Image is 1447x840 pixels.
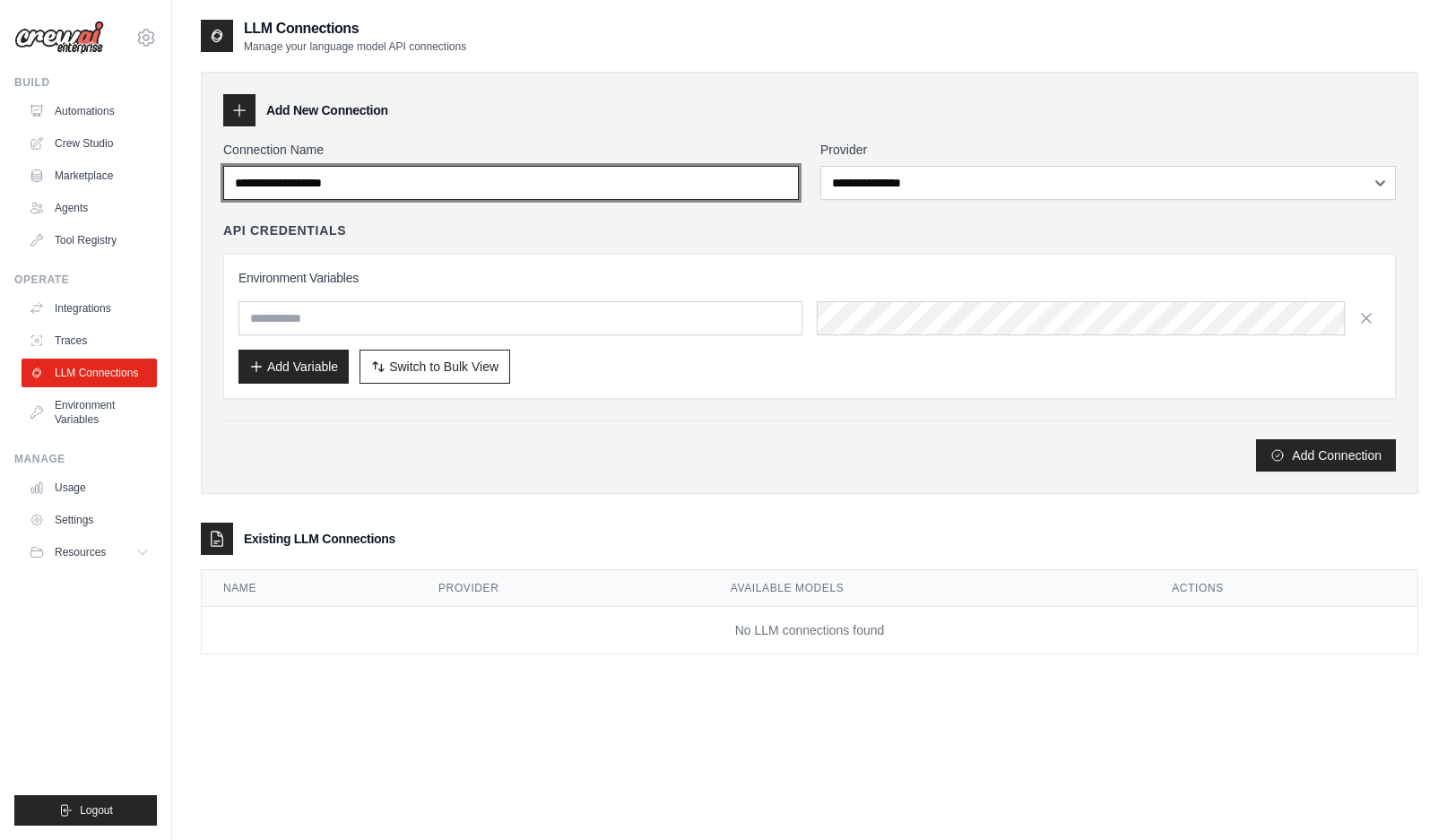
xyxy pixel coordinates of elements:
span: Switch to Bulk View [389,358,498,376]
label: Connection Name [223,141,799,159]
a: Marketplace [22,161,157,190]
div: Operate [14,273,157,287]
a: LLM Connections [22,359,157,387]
a: Tool Registry [22,226,157,255]
button: Add Variable [238,350,349,384]
h3: Existing LLM Connections [244,530,395,548]
th: Name [202,570,417,607]
a: Integrations [22,294,157,323]
a: Agents [22,194,157,222]
img: Logo [14,21,104,55]
span: Resources [55,545,106,559]
h2: LLM Connections [244,18,466,39]
td: No LLM connections found [202,607,1417,654]
h3: Add New Connection [266,101,388,119]
div: Manage [14,452,157,466]
h3: Environment Variables [238,269,1381,287]
button: Add Connection [1256,439,1396,472]
a: Settings [22,506,157,534]
h4: API Credentials [223,221,346,239]
a: Crew Studio [22,129,157,158]
a: Usage [22,473,157,502]
th: Actions [1150,570,1417,607]
span: Logout [80,803,113,818]
th: Provider [417,570,709,607]
button: Logout [14,795,157,826]
p: Manage your language model API connections [244,39,466,54]
button: Resources [22,538,157,567]
label: Provider [820,141,1396,159]
button: Switch to Bulk View [360,350,510,384]
a: Automations [22,97,157,126]
th: Available Models [709,570,1150,607]
a: Environment Variables [22,391,157,434]
div: Build [14,75,157,90]
a: Traces [22,326,157,355]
